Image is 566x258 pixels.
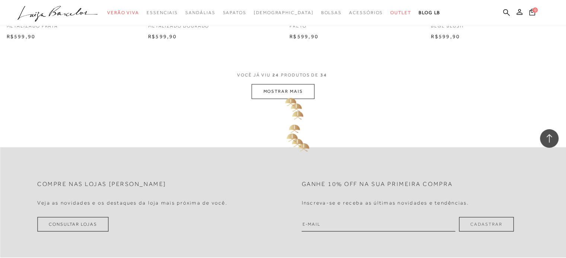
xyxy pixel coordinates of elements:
span: Acessórios [349,10,383,15]
span: Bolsas [321,10,342,15]
h4: Veja as novidades e os destaques da loja mais próxima de você. [37,200,227,206]
button: Cadastrar [459,217,514,232]
a: Consultar Lojas [37,217,109,232]
span: R$599,90 [431,33,460,39]
a: categoryNavScreenReaderText [390,6,411,20]
button: MOSTRAR MAIS [252,84,314,99]
span: 0 [533,7,538,13]
h2: Ganhe 10% off na sua primeira compra [302,181,453,188]
span: R$599,90 [7,33,36,39]
span: 24 [272,72,279,78]
h4: Inscreva-se e receba as últimas novidades e tendências. [302,200,469,206]
span: VOCÊ JÁ VIU PRODUTOS DE [237,72,329,78]
span: [DEMOGRAPHIC_DATA] [254,10,314,15]
a: categoryNavScreenReaderText [185,6,215,20]
span: Essenciais [147,10,178,15]
a: categoryNavScreenReaderText [147,6,178,20]
span: Sandálias [185,10,215,15]
span: Outlet [390,10,411,15]
button: 0 [527,8,537,18]
a: categoryNavScreenReaderText [223,6,246,20]
span: BLOG LB [419,10,440,15]
span: Sapatos [223,10,246,15]
span: R$599,90 [148,33,177,39]
span: 34 [320,72,327,78]
a: categoryNavScreenReaderText [349,6,383,20]
span: R$599,90 [290,33,319,39]
a: categoryNavScreenReaderText [107,6,139,20]
h2: Compre nas lojas [PERSON_NAME] [37,181,166,188]
span: Verão Viva [107,10,139,15]
input: E-mail [302,217,455,232]
a: noSubCategoriesText [254,6,314,20]
a: BLOG LB [419,6,440,20]
a: categoryNavScreenReaderText [321,6,342,20]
